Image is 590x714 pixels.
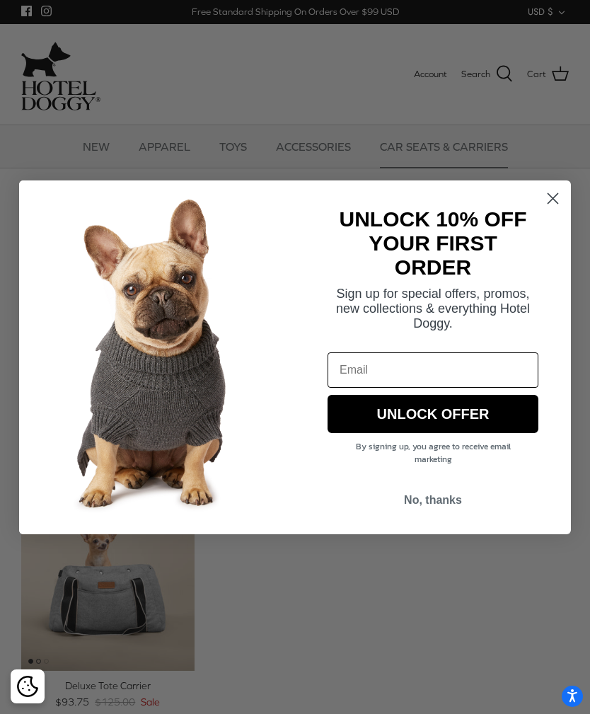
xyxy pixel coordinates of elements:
[11,669,45,703] div: Cookie policy
[328,395,538,433] button: UNLOCK OFFER
[328,352,538,388] input: Email
[19,180,295,534] img: 7cf315d2-500c-4d0a-a8b4-098d5756016d.jpeg
[328,487,538,514] button: No, thanks
[17,676,38,697] img: Cookie policy
[540,186,565,211] button: Close dialog
[339,207,526,279] strong: UNLOCK 10% OFF YOUR FIRST ORDER
[15,674,40,699] button: Cookie policy
[356,440,511,466] span: By signing up, you agree to receive email marketing
[336,287,530,330] span: Sign up for special offers, promos, new collections & everything Hotel Doggy.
